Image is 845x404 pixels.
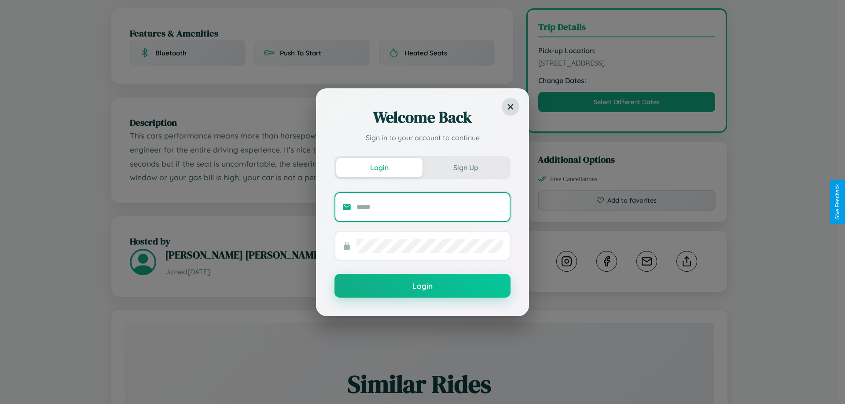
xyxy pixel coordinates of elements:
button: Sign Up [422,158,509,177]
p: Sign in to your account to continue [334,132,511,143]
div: Give Feedback [834,184,841,220]
h2: Welcome Back [334,107,511,128]
button: Login [334,274,511,298]
button: Login [336,158,422,177]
